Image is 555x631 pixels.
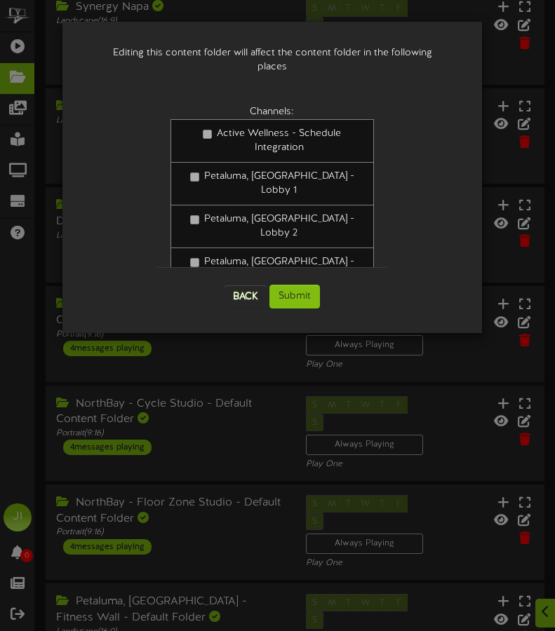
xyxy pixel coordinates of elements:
span: Active Wellness - Schedule Integration [217,128,341,153]
div: Editing this content folder will affect the content folder in the following places [83,32,461,88]
span: Petaluma, [GEOGRAPHIC_DATA] - Lobby 1 [204,171,354,196]
div: Channels: [170,105,375,119]
input: Petaluma, [GEOGRAPHIC_DATA] - Lobby 1 [190,172,199,182]
span: Petaluma, [GEOGRAPHIC_DATA] - Lobby 2 [204,214,354,238]
input: Petaluma, [GEOGRAPHIC_DATA] - Lobby 3 [190,258,199,267]
input: Petaluma, [GEOGRAPHIC_DATA] - Lobby 2 [190,215,199,224]
button: Submit [269,285,320,308]
button: Back [225,285,267,308]
input: Active Wellness - Schedule Integration [203,130,212,139]
span: Petaluma, [GEOGRAPHIC_DATA] - Lobby 3 [204,257,354,281]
